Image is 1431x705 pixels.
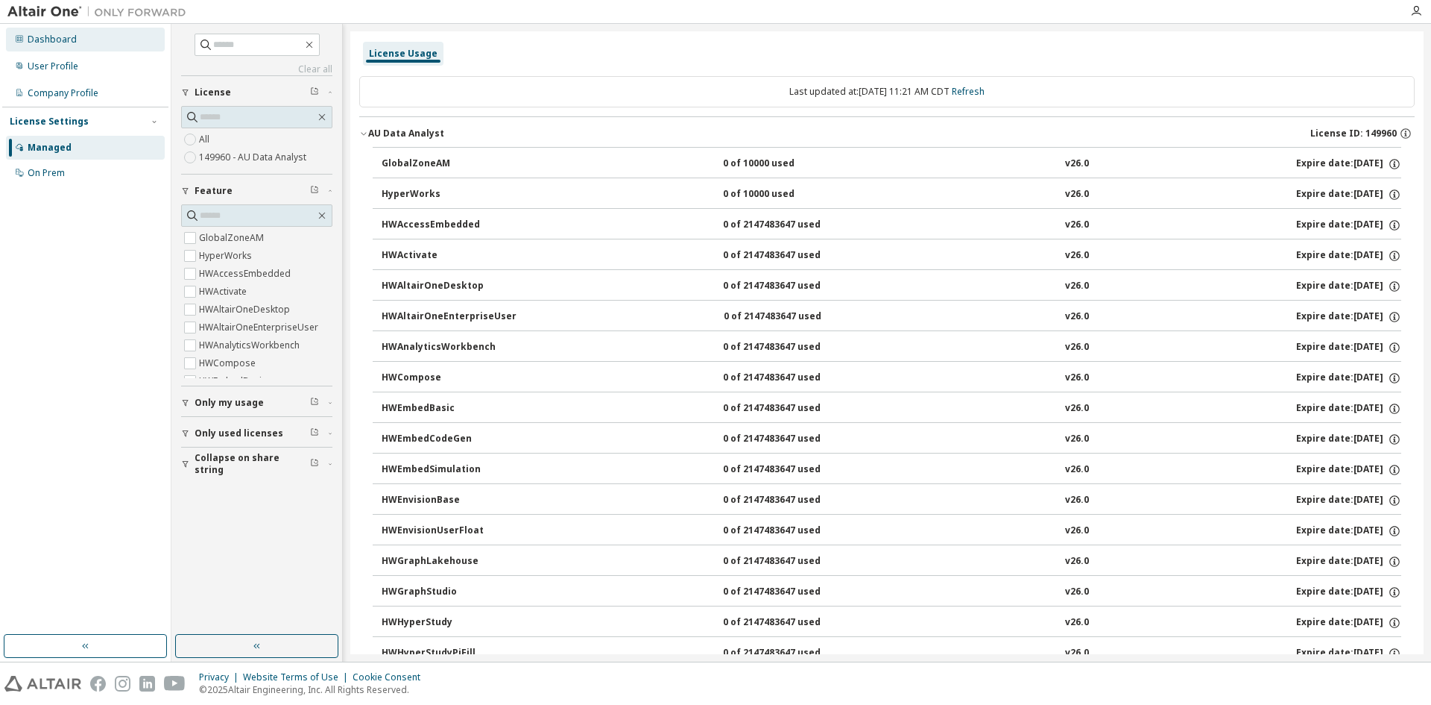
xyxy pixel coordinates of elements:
img: altair_logo.svg [4,676,81,692]
span: License ID: 149960 [1310,128,1397,140]
button: Feature [181,175,332,207]
div: Expire date: [DATE] [1296,555,1401,568]
div: v26.0 [1065,188,1089,201]
div: AU Data Analyst [368,128,444,140]
button: HWAccessEmbedded0 of 2147483647 usedv26.0Expire date:[DATE] [382,209,1401,242]
div: 0 of 2147483647 used [723,372,857,385]
label: HWAccessEmbedded [199,265,294,283]
div: Expire date: [DATE] [1296,341,1401,354]
div: User Profile [28,60,78,72]
label: HWAltairOneEnterpriseUser [199,319,321,336]
button: HWHyperStudy0 of 2147483647 usedv26.0Expire date:[DATE] [382,607,1401,639]
div: v26.0 [1065,647,1089,660]
span: Feature [195,185,233,197]
button: HWAltairOneDesktop0 of 2147483647 usedv26.0Expire date:[DATE] [382,270,1401,303]
div: Privacy [199,671,243,683]
button: HWEnvisionUserFloat0 of 2147483647 usedv26.0Expire date:[DATE] [382,515,1401,548]
button: HyperWorks0 of 10000 usedv26.0Expire date:[DATE] [382,178,1401,211]
div: v26.0 [1065,494,1089,507]
p: © 2025 Altair Engineering, Inc. All Rights Reserved. [199,683,429,696]
div: 0 of 2147483647 used [723,555,857,568]
div: HWEnvisionUserFloat [382,524,516,538]
div: HWGraphStudio [382,586,516,599]
label: HyperWorks [199,247,255,265]
button: GlobalZoneAM0 of 10000 usedv26.0Expire date:[DATE] [382,148,1401,181]
img: Altair One [7,4,194,19]
button: HWEmbedSimulation0 of 2147483647 usedv26.0Expire date:[DATE] [382,454,1401,486]
span: Only my usage [195,397,264,409]
img: facebook.svg [90,676,106,692]
div: v26.0 [1065,341,1089,354]
div: Expire date: [DATE] [1296,524,1401,538]
div: License Settings [10,116,89,128]
div: HWAccessEmbedded [382,219,516,232]
button: HWActivate0 of 2147483647 usedv26.0Expire date:[DATE] [382,239,1401,272]
button: HWHyperStudyPiFill0 of 2147483647 usedv26.0Expire date:[DATE] [382,637,1401,670]
img: instagram.svg [115,676,130,692]
div: 0 of 2147483647 used [723,402,857,416]
div: Website Terms of Use [243,671,353,683]
div: HWEmbedSimulation [382,463,516,477]
label: HWEmbedBasic [199,372,269,390]
button: Only my usage [181,386,332,419]
button: HWCompose0 of 2147483647 usedv26.0Expire date:[DATE] [382,362,1401,395]
div: GlobalZoneAM [382,157,516,171]
div: Expire date: [DATE] [1296,310,1401,324]
div: 0 of 2147483647 used [723,616,857,630]
div: 0 of 10000 used [723,157,857,171]
div: 0 of 2147483647 used [724,310,858,324]
div: Expire date: [DATE] [1296,372,1401,385]
div: Expire date: [DATE] [1296,280,1401,293]
img: linkedin.svg [139,676,155,692]
button: HWEmbedCodeGen0 of 2147483647 usedv26.0Expire date:[DATE] [382,423,1401,456]
div: HWAnalyticsWorkbench [382,341,516,354]
div: On Prem [28,167,65,179]
span: Clear filter [310,397,319,409]
div: License Usage [369,48,437,60]
div: 0 of 2147483647 used [723,219,857,232]
div: 0 of 2147483647 used [723,433,857,446]
div: v26.0 [1065,280,1089,293]
div: v26.0 [1065,463,1089,477]
span: Clear filter [310,458,319,470]
span: Clear filter [310,427,319,439]
div: HyperWorks [382,188,516,201]
div: v26.0 [1065,157,1089,171]
div: v26.0 [1065,219,1089,232]
div: Dashboard [28,34,77,46]
label: HWActivate [199,283,250,301]
div: Expire date: [DATE] [1296,616,1401,630]
div: 0 of 2147483647 used [723,249,857,263]
span: Collapse on share string [195,452,310,476]
div: Expire date: [DATE] [1296,402,1401,416]
div: v26.0 [1065,586,1089,599]
div: HWHyperStudy [382,616,516,630]
div: Expire date: [DATE] [1296,647,1401,660]
span: Clear filter [310,87,319,98]
label: GlobalZoneAM [199,229,267,247]
div: Expire date: [DATE] [1296,188,1401,201]
div: HWHyperStudyPiFill [382,647,516,660]
div: v26.0 [1065,555,1089,568]
button: HWGraphLakehouse0 of 2147483647 usedv26.0Expire date:[DATE] [382,545,1401,578]
button: License [181,76,332,109]
div: v26.0 [1065,433,1089,446]
div: 0 of 2147483647 used [723,586,857,599]
button: HWGraphStudio0 of 2147483647 usedv26.0Expire date:[DATE] [382,576,1401,609]
div: 0 of 2147483647 used [723,280,857,293]
span: Clear filter [310,185,319,197]
div: Expire date: [DATE] [1296,249,1401,263]
div: 0 of 2147483647 used [723,524,857,538]
button: Collapse on share string [181,448,332,480]
div: v26.0 [1065,524,1089,538]
div: Expire date: [DATE] [1296,494,1401,507]
div: Expire date: [DATE] [1296,463,1401,477]
div: HWEnvisionBase [382,494,516,507]
div: Last updated at: [DATE] 11:21 AM CDT [359,76,1415,107]
div: HWEmbedBasic [382,402,516,416]
div: HWActivate [382,249,516,263]
div: Cookie Consent [353,671,429,683]
span: License [195,87,231,98]
label: HWAltairOneDesktop [199,301,293,319]
div: 0 of 2147483647 used [723,341,857,354]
